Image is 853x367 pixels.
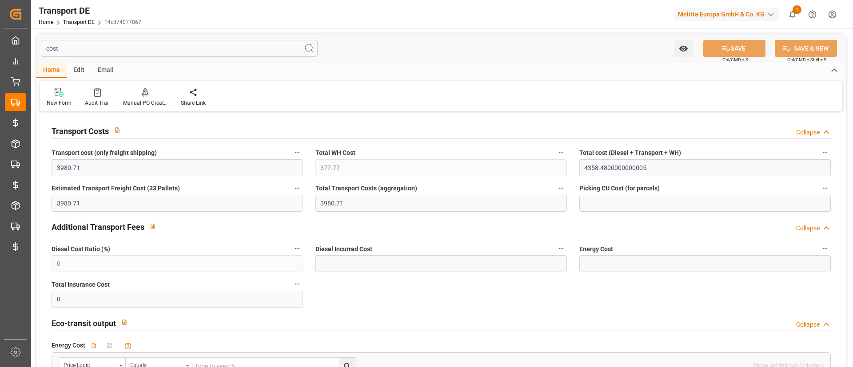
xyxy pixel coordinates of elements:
button: SAVE & NEW [775,40,837,57]
input: Search Fields [41,40,318,57]
div: Audit Trail [85,99,110,107]
span: Total WH Cost [315,148,355,158]
div: Collapse [796,320,820,329]
button: SAVE [703,40,765,57]
div: Collapse [796,128,820,137]
button: Energy Cost [819,243,831,254]
button: Picking CU Cost (for parcels) [819,182,831,194]
button: View description [116,314,133,331]
div: Home [36,63,67,78]
button: Total Transport Costs (aggregation) [555,182,567,194]
span: Total cost (Diesel + Transport + WH) [579,148,681,158]
button: show 1 new notifications [782,4,802,24]
button: View description [144,218,161,235]
div: New Form [47,99,72,107]
span: Diesel Incurred Cost [315,245,372,254]
span: Estimated Transport Freight Cost (33 Pallets) [52,184,180,193]
span: Picking CU Cost (for parcels) [579,184,660,193]
span: Total Insurance Cost [52,280,110,289]
div: Share Link [181,99,206,107]
button: Help Center [802,4,822,24]
button: open menu [674,40,693,57]
span: Diesel Cost Ratio (%) [52,245,110,254]
a: Home [39,19,53,25]
h2: Additional Transport Fees [52,221,144,233]
h2: Transport Costs [52,125,109,137]
button: Melitta Europa GmbH & Co. KG [674,6,782,23]
span: 1 [793,5,801,14]
span: Energy Cost [579,245,613,254]
button: Diesel Incurred Cost [555,243,567,254]
button: Estimated Transport Freight Cost (33 Pallets) [291,182,303,194]
span: Ctrl/CMD + Shift + S [787,56,826,63]
button: Total WH Cost [555,147,567,158]
span: Transport cost (only freight shipping) [52,148,157,158]
button: View description [109,122,126,138]
div: Email [91,63,120,78]
span: Total Transport Costs (aggregation) [315,184,417,193]
div: Melitta Europa GmbH & Co. KG [674,8,779,21]
a: Transport DE [63,19,95,25]
button: Total Insurance Cost [291,278,303,290]
div: Collapse [796,224,820,233]
button: Transport cost (only freight shipping) [291,147,303,158]
h2: Eco-transit output [52,317,116,329]
span: Energy Cost [52,341,85,350]
div: Manual PO Creation [123,99,167,107]
button: Diesel Cost Ratio (%) [291,243,303,254]
div: Transport DE [39,4,141,17]
div: Edit [67,63,91,78]
span: Ctrl/CMD + S [722,56,748,63]
button: Total cost (Diesel + Transport + WH) [819,147,831,158]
